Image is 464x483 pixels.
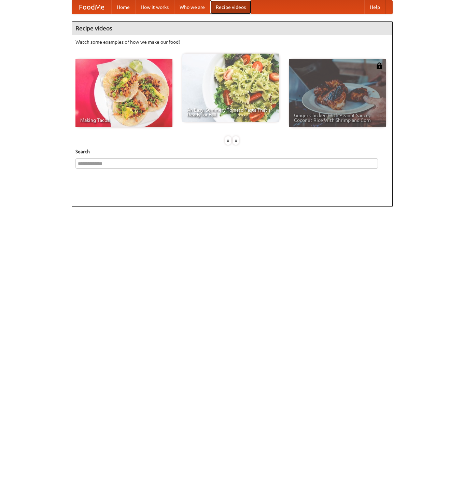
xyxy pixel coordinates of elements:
img: 483408.png [376,62,383,69]
p: Watch some examples of how we make our food! [75,39,389,45]
a: FoodMe [72,0,111,14]
h4: Recipe videos [72,22,392,35]
div: « [225,136,231,145]
div: » [233,136,239,145]
a: An Easy, Summery Tomato Pasta That's Ready for Fall [182,54,279,122]
a: Recipe videos [210,0,251,14]
a: Who we are [174,0,210,14]
h5: Search [75,148,389,155]
a: Making Tacos [75,59,172,127]
a: Home [111,0,135,14]
span: An Easy, Summery Tomato Pasta That's Ready for Fall [187,108,275,117]
span: Making Tacos [80,118,168,123]
a: Help [364,0,385,14]
a: How it works [135,0,174,14]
